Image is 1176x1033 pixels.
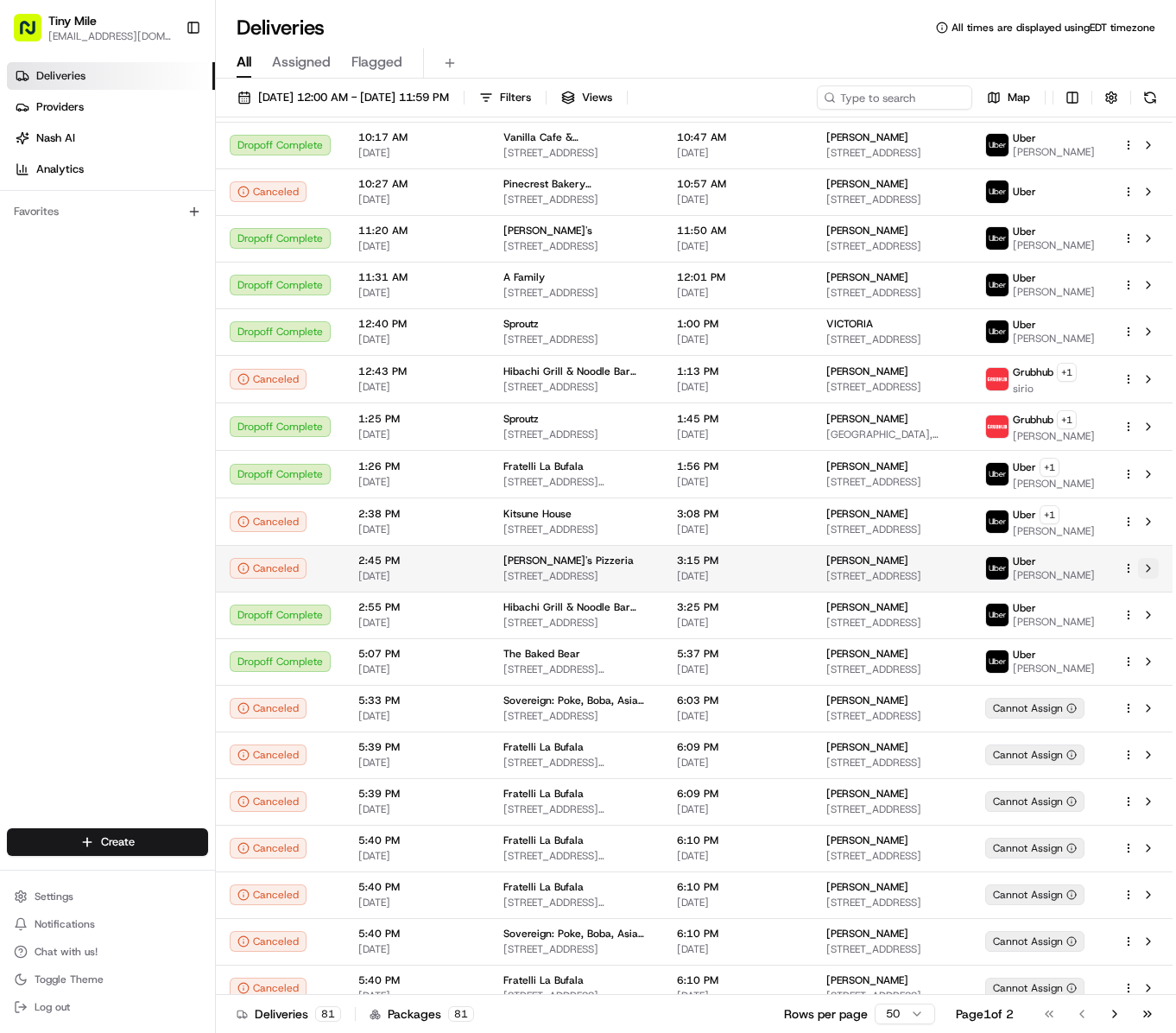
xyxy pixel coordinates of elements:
[358,130,476,144] span: 10:17 AM
[677,554,799,567] span: 3:15 PM
[358,317,476,331] span: 12:40 PM
[826,647,908,661] span: [PERSON_NAME]
[986,274,1008,296] img: uber-new-logo.jpeg
[7,828,208,856] button: Create
[230,838,307,859] div: Canceled
[677,802,799,816] span: [DATE]
[1057,410,1077,429] button: +1
[1013,318,1036,332] span: Uber
[7,884,208,909] button: Settings
[358,569,476,583] span: [DATE]
[59,184,218,198] div: We're available if you need us!
[230,745,307,765] button: Canceled
[503,927,649,941] span: Sovereign: Poke, Boba, Asian Kitchen
[826,569,958,583] span: [STREET_ADDRESS]
[826,146,958,160] span: [STREET_ADDRESS]
[826,475,958,489] span: [STREET_ADDRESS]
[677,787,799,801] span: 6:09 PM
[677,973,799,987] span: 6:10 PM
[677,849,799,863] span: [DATE]
[985,838,1084,859] button: Cannot Assign
[36,99,84,115] span: Providers
[503,740,584,754] span: Fratelli La Bufala
[358,333,476,346] span: [DATE]
[503,989,649,1003] span: [STREET_ADDRESS][US_STATE]
[1013,615,1095,629] span: [PERSON_NAME]
[986,227,1008,250] img: uber-new-logo.jpeg
[826,833,908,847] span: [PERSON_NAME]
[101,834,135,850] span: Create
[677,523,799,536] span: [DATE]
[230,931,307,952] div: Canceled
[503,849,649,863] span: [STREET_ADDRESS][US_STATE]
[7,62,215,90] a: Deliveries
[1013,568,1095,582] span: [PERSON_NAME]
[677,756,799,770] span: [DATE]
[358,554,476,567] span: 2:45 PM
[358,694,476,707] span: 5:33 PM
[677,224,799,238] span: 11:50 AM
[503,380,649,394] span: [STREET_ADDRESS]
[358,239,476,253] span: [DATE]
[503,177,649,191] span: Pinecrest Bakery ([GEOGRAPHIC_DATA])
[826,709,958,723] span: [STREET_ADDRESS]
[7,93,215,121] a: Providers
[826,239,958,253] span: [STREET_ADDRESS]
[163,252,277,269] span: API Documentation
[503,270,545,284] span: A Family
[358,600,476,614] span: 2:55 PM
[1040,458,1059,477] button: +1
[237,14,325,41] h1: Deliveries
[471,86,539,110] button: Filters
[677,130,799,144] span: 10:47 AM
[677,880,799,894] span: 6:10 PM
[826,927,908,941] span: [PERSON_NAME]
[358,989,476,1003] span: [DATE]
[503,523,649,536] span: [STREET_ADDRESS]
[503,412,539,426] span: Sproutz
[1013,555,1036,568] span: Uber
[146,254,160,268] div: 💻
[230,511,307,532] button: Canceled
[7,967,208,992] button: Toggle Theme
[985,791,1084,812] button: Cannot Assign
[122,294,209,307] a: Powered byPylon
[677,709,799,723] span: [DATE]
[36,130,75,146] span: Nash AI
[358,942,476,956] span: [DATE]
[358,880,476,894] span: 5:40 PM
[677,364,799,378] span: 1:13 PM
[677,600,799,614] span: 3:25 PM
[230,181,307,202] button: Canceled
[358,459,476,473] span: 1:26 PM
[826,662,958,676] span: [STREET_ADDRESS]
[230,978,307,998] div: Canceled
[45,113,285,131] input: Clear
[826,364,908,378] span: [PERSON_NAME]
[17,19,52,54] img: Nash
[503,224,592,238] span: [PERSON_NAME]'s
[1013,131,1036,145] span: Uber
[503,616,649,630] span: [STREET_ADDRESS]
[370,1005,474,1023] div: Packages
[826,333,958,346] span: [STREET_ADDRESS]
[315,1006,341,1022] div: 81
[36,162,84,177] span: Analytics
[7,155,215,183] a: Analytics
[1013,429,1095,443] span: [PERSON_NAME]
[358,428,476,441] span: [DATE]
[503,802,649,816] span: [STREET_ADDRESS][US_STATE]
[677,647,799,661] span: 5:37 PM
[582,90,612,105] span: Views
[358,740,476,754] span: 5:39 PM
[1013,413,1053,427] span: Grubhub
[826,802,958,816] span: [STREET_ADDRESS]
[358,616,476,630] span: [DATE]
[358,193,476,206] span: [DATE]
[7,198,208,225] div: Favorites
[986,415,1008,438] img: 5e692f75ce7d37001a5d71f1
[677,989,799,1003] span: [DATE]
